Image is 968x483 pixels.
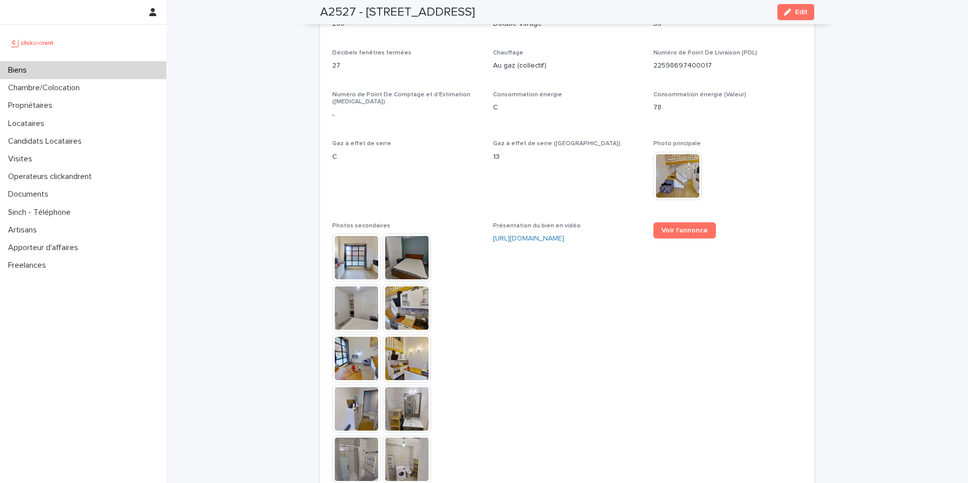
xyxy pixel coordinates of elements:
[4,190,56,199] p: Documents
[332,110,481,120] p: -
[653,50,757,56] span: Numéro de Point De Livraison (PDL)
[332,92,470,105] span: Numéro de Point De Comptage et d'Estimation ([MEDICAL_DATA])
[4,243,86,253] p: Apporteur d'affaires
[8,33,57,53] img: UCB0brd3T0yccxBKYDjQ
[332,223,390,229] span: Photos secondaires
[493,141,621,147] span: Gaz à effet de serre ([GEOGRAPHIC_DATA])
[493,61,642,71] p: Au gaz (collectif)
[777,4,814,20] button: Edit
[4,154,40,164] p: Visites
[661,227,708,234] span: Voir l'annonce
[332,50,411,56] span: Décibels fenêtres fermées
[332,61,481,71] p: 27
[493,50,523,56] span: Chauffage
[4,172,100,182] p: Operateurs clickandrent
[4,119,52,129] p: Locataires
[4,66,35,75] p: Biens
[653,61,802,71] p: 22598697400017
[4,83,88,93] p: Chambre/Colocation
[4,137,90,146] p: Candidats Locataires
[493,102,642,113] p: C
[4,208,79,217] p: Sinch - Téléphone
[795,9,808,16] span: Edit
[493,152,642,162] p: 13
[332,141,391,147] span: Gaz à effet de serre
[653,222,716,238] a: Voir l'annonce
[4,225,45,235] p: Artisans
[653,92,746,98] span: Consommation énergie (Valeur)
[493,223,581,229] span: Présentation du bien en vidéo
[653,102,802,113] p: 78
[332,152,481,162] p: C
[493,92,562,98] span: Consommation énergie
[653,141,701,147] span: Photo principale
[320,5,475,20] h2: A2527 - [STREET_ADDRESS]
[4,101,60,110] p: Propriétaires
[493,235,564,242] a: [URL][DOMAIN_NAME]
[4,261,54,270] p: Freelances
